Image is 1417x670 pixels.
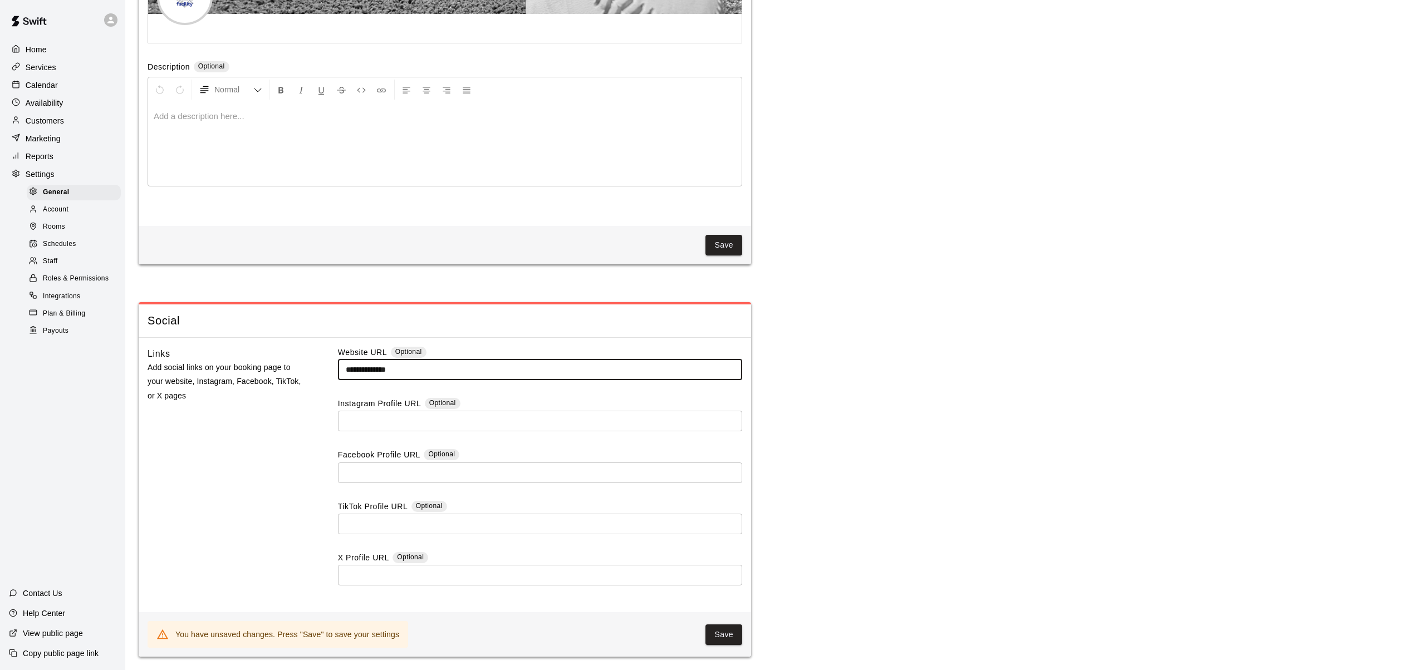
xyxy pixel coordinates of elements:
[26,151,53,162] p: Reports
[26,44,47,55] p: Home
[27,323,121,339] div: Payouts
[27,305,125,322] a: Plan & Billing
[148,347,170,361] h6: Links
[23,648,99,659] p: Copy public page link
[23,588,62,599] p: Contact Us
[9,130,116,147] a: Marketing
[372,80,391,100] button: Insert Link
[332,80,351,100] button: Format Strikethrough
[26,62,56,73] p: Services
[23,628,83,639] p: View public page
[437,80,456,100] button: Right Align
[26,80,58,91] p: Calendar
[272,80,291,100] button: Format Bold
[27,201,125,218] a: Account
[27,289,121,304] div: Integrations
[27,271,121,287] div: Roles & Permissions
[43,256,57,267] span: Staff
[9,77,116,93] a: Calendar
[416,502,443,510] span: Optional
[23,608,65,619] p: Help Center
[148,313,742,328] span: Social
[27,322,125,339] a: Payouts
[338,449,420,462] label: Facebook Profile URL
[214,84,253,95] span: Normal
[170,80,189,100] button: Redo
[43,308,85,319] span: Plan & Billing
[395,348,422,356] span: Optional
[43,221,65,233] span: Rooms
[457,80,476,100] button: Justify Align
[27,236,125,253] a: Schedules
[43,326,68,337] span: Payouts
[27,253,125,270] a: Staff
[148,361,302,403] p: Add social links on your booking page to your website, Instagram, Facebook, TikTok, or X pages
[43,291,81,302] span: Integrations
[26,115,64,126] p: Customers
[9,59,116,76] a: Services
[43,187,70,198] span: General
[27,237,121,252] div: Schedules
[9,112,116,129] a: Customers
[9,148,116,165] a: Reports
[338,501,408,514] label: TikTok Profile URL
[27,270,125,288] a: Roles & Permissions
[338,552,389,565] label: X Profile URL
[417,80,436,100] button: Center Align
[338,347,387,359] label: Website URL
[27,306,121,322] div: Plan & Billing
[150,80,169,100] button: Undo
[26,97,63,109] p: Availability
[9,41,116,58] a: Home
[397,80,416,100] button: Left Align
[292,80,311,100] button: Format Italics
[148,61,190,74] label: Description
[429,399,456,407] span: Optional
[27,202,121,218] div: Account
[27,254,121,269] div: Staff
[198,62,225,70] span: Optional
[43,204,68,215] span: Account
[27,184,125,201] a: General
[175,624,399,644] div: You have unsaved changes. Press "Save" to save your settings
[312,80,331,100] button: Format Underline
[27,219,121,235] div: Rooms
[705,235,742,255] button: Save
[27,185,121,200] div: General
[26,133,61,144] p: Marketing
[43,239,76,250] span: Schedules
[194,80,267,100] button: Formatting Options
[27,288,125,305] a: Integrations
[26,169,55,180] p: Settings
[43,273,109,284] span: Roles & Permissions
[338,398,421,411] label: Instagram Profile URL
[27,219,125,236] a: Rooms
[428,450,455,458] span: Optional
[9,95,116,111] a: Availability
[705,624,742,645] button: Save
[352,80,371,100] button: Insert Code
[397,553,424,561] span: Optional
[9,166,116,183] a: Settings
